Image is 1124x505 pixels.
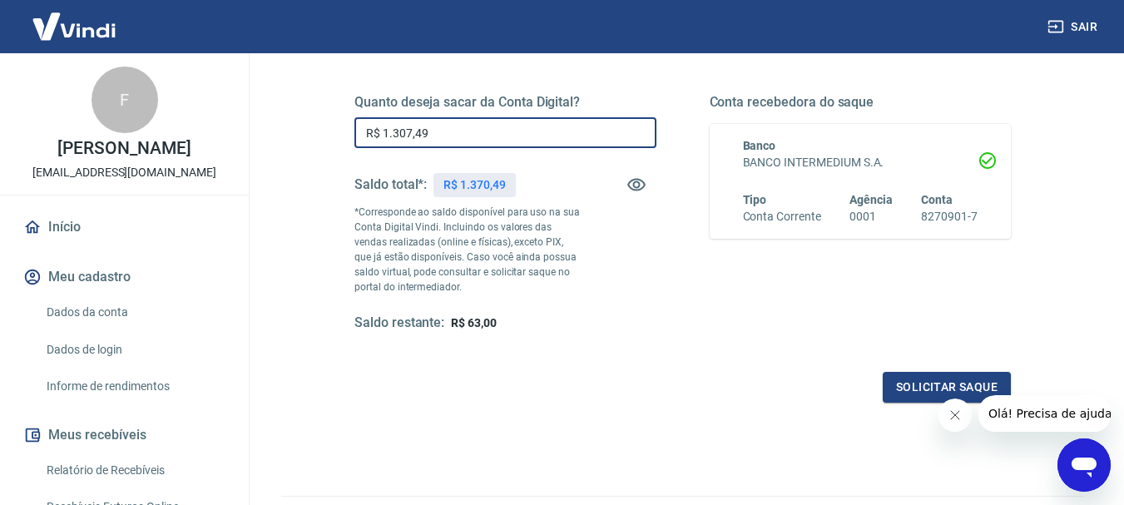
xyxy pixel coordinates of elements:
img: Vindi [20,1,128,52]
div: F [92,67,158,133]
button: Solicitar saque [883,372,1011,403]
span: R$ 63,00 [451,316,497,329]
h6: 8270901-7 [921,208,978,225]
span: Tipo [743,193,767,206]
button: Meu cadastro [20,259,229,295]
button: Sair [1044,12,1104,42]
p: [PERSON_NAME] [57,140,191,157]
a: Informe de rendimentos [40,369,229,404]
h5: Saldo restante: [354,314,444,332]
h6: BANCO INTERMEDIUM S.A. [743,154,978,171]
a: Início [20,209,229,245]
iframe: Mensagem da empresa [978,395,1111,432]
span: Conta [921,193,953,206]
a: Relatório de Recebíveis [40,453,229,488]
h6: Conta Corrente [743,208,821,225]
h5: Conta recebedora do saque [710,94,1012,111]
span: Banco [743,139,776,152]
p: *Corresponde ao saldo disponível para uso na sua Conta Digital Vindi. Incluindo os valores das ve... [354,205,581,295]
h5: Quanto deseja sacar da Conta Digital? [354,94,656,111]
a: Dados de login [40,333,229,367]
a: Dados da conta [40,295,229,329]
h6: 0001 [849,208,893,225]
iframe: Botão para abrir a janela de mensagens [1057,438,1111,492]
button: Meus recebíveis [20,417,229,453]
h5: Saldo total*: [354,176,427,193]
iframe: Fechar mensagem [938,399,972,432]
p: [EMAIL_ADDRESS][DOMAIN_NAME] [32,164,216,181]
span: Olá! Precisa de ajuda? [10,12,140,25]
span: Agência [849,193,893,206]
p: R$ 1.370,49 [443,176,505,194]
